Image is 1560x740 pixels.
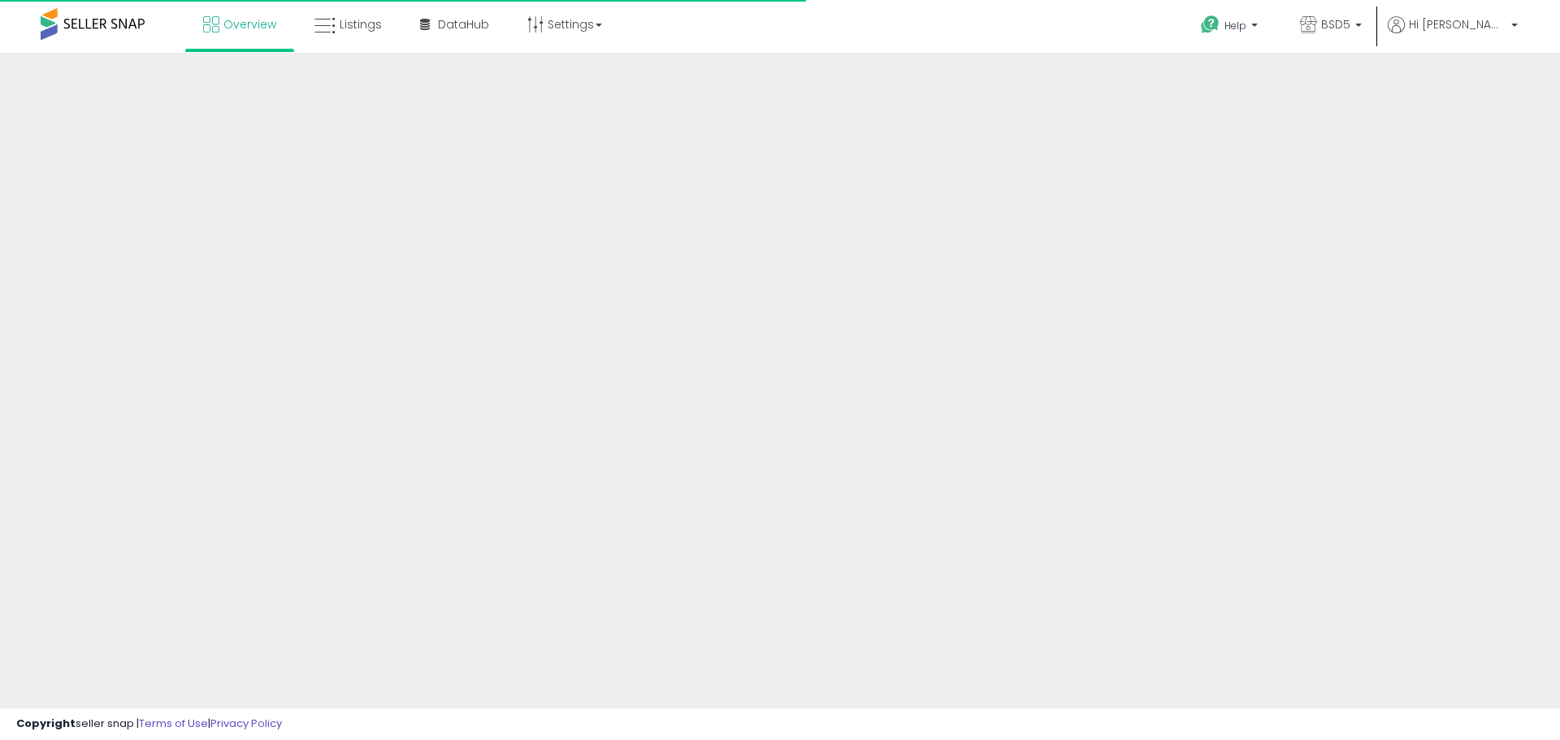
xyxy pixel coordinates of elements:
span: Listings [340,16,382,32]
strong: Copyright [16,716,76,731]
i: Get Help [1200,15,1220,35]
span: BSD5 [1321,16,1350,32]
a: Hi [PERSON_NAME] [1388,16,1518,53]
span: Help [1224,19,1246,32]
a: Privacy Policy [210,716,282,731]
span: Overview [223,16,276,32]
a: Help [1188,2,1274,53]
a: Terms of Use [139,716,208,731]
div: seller snap | | [16,716,282,732]
span: DataHub [438,16,489,32]
span: Hi [PERSON_NAME] [1409,16,1506,32]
